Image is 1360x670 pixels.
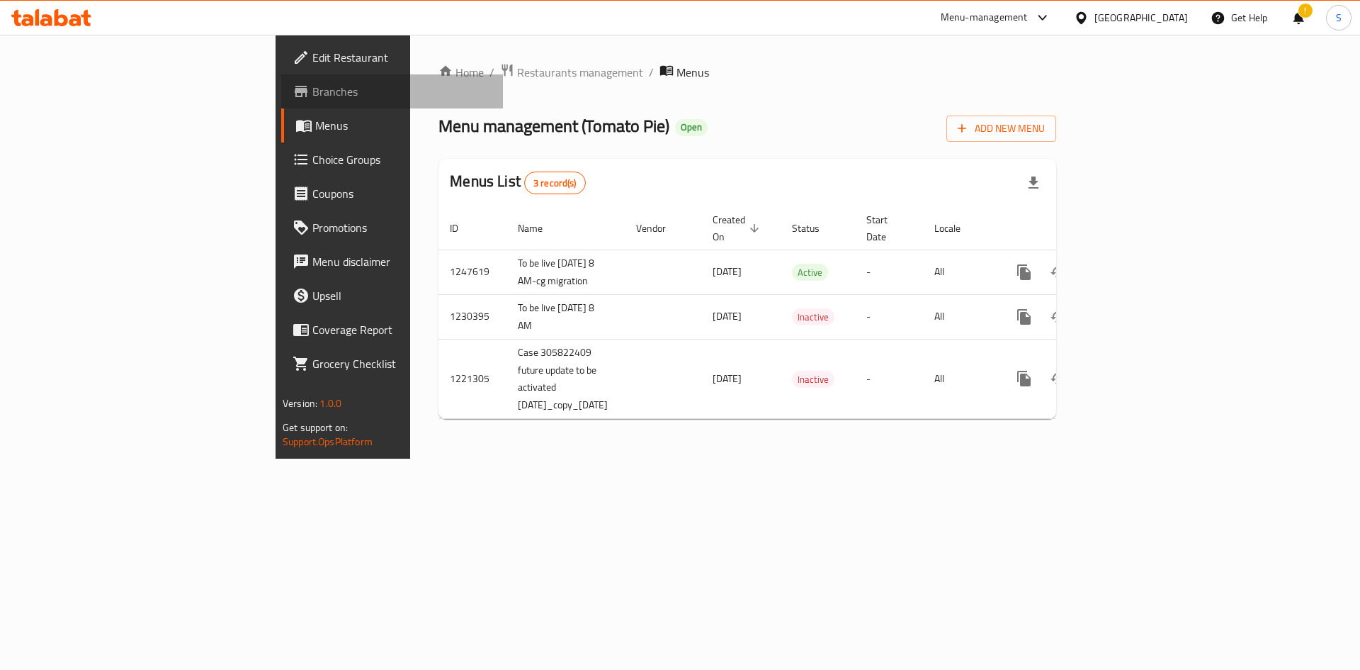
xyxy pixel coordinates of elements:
[315,117,492,134] span: Menus
[1007,300,1041,334] button: more
[518,220,561,237] span: Name
[500,63,643,82] a: Restaurants management
[1336,10,1342,26] span: S
[283,394,317,413] span: Version:
[438,110,669,142] span: Menu management ( Tomato Pie )
[450,220,477,237] span: ID
[312,321,492,338] span: Coverage Report
[713,211,764,245] span: Created On
[1094,10,1188,26] div: [GEOGRAPHIC_DATA]
[946,116,1056,142] button: Add New Menu
[312,219,492,236] span: Promotions
[792,372,834,388] span: Inactive
[923,294,996,339] td: All
[1041,300,1075,334] button: Change Status
[934,220,979,237] span: Locale
[283,432,373,451] a: Support.OpsPlatform
[312,83,492,100] span: Branches
[312,355,492,372] span: Grocery Checklist
[855,250,923,294] td: -
[506,294,625,339] td: To be live [DATE] 8 AM
[1007,255,1041,289] button: more
[941,9,1028,26] div: Menu-management
[855,339,923,419] td: -
[792,309,834,325] span: Inactive
[281,74,503,108] a: Branches
[517,64,643,81] span: Restaurants management
[866,211,906,245] span: Start Date
[438,207,1155,420] table: enhanced table
[713,307,742,325] span: [DATE]
[312,185,492,202] span: Coupons
[524,172,586,194] div: Total records count
[281,177,503,211] a: Coupons
[1041,255,1075,289] button: Change Status
[636,220,684,237] span: Vendor
[525,177,585,190] span: 3 record(s)
[281,40,503,74] a: Edit Restaurant
[923,339,996,419] td: All
[792,264,828,281] span: Active
[675,121,708,133] span: Open
[450,171,585,194] h2: Menus List
[281,143,503,177] a: Choice Groups
[958,120,1045,138] span: Add New Menu
[312,253,492,270] span: Menu disclaimer
[713,262,742,281] span: [DATE]
[281,211,503,245] a: Promotions
[649,64,654,81] li: /
[438,63,1056,82] nav: breadcrumb
[281,245,503,279] a: Menu disclaimer
[1016,166,1050,200] div: Export file
[312,287,492,304] span: Upsell
[1007,362,1041,396] button: more
[855,294,923,339] td: -
[792,220,838,237] span: Status
[1041,362,1075,396] button: Change Status
[923,250,996,294] td: All
[281,279,503,313] a: Upsell
[281,313,503,347] a: Coverage Report
[312,151,492,168] span: Choice Groups
[281,347,503,381] a: Grocery Checklist
[506,339,625,419] td: Case 305822409 future update to be activated [DATE]_copy_[DATE]
[281,108,503,143] a: Menus
[675,119,708,136] div: Open
[996,207,1155,250] th: Actions
[713,369,742,388] span: [DATE]
[792,308,834,325] div: Inactive
[676,64,709,81] span: Menus
[283,418,348,437] span: Get support on:
[506,250,625,294] td: To be live [DATE] 8 AM-cg migration
[319,394,341,413] span: 1.0.0
[312,49,492,66] span: Edit Restaurant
